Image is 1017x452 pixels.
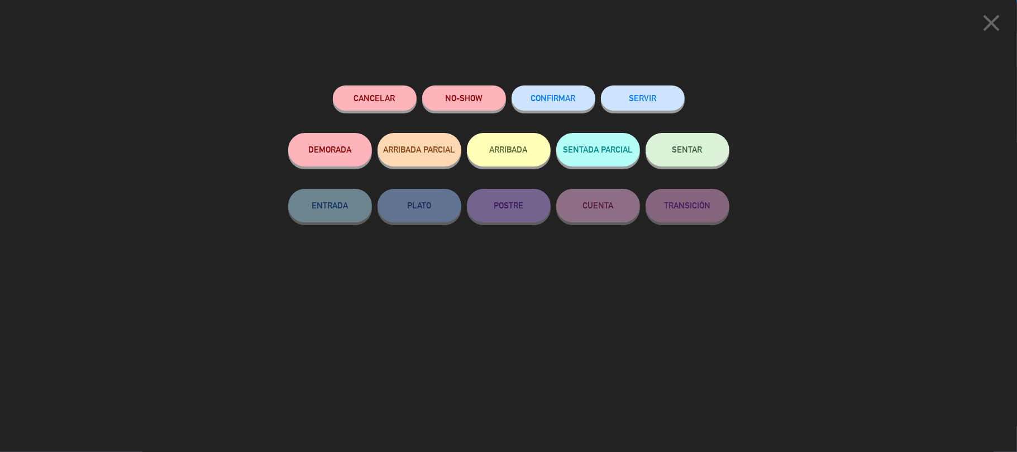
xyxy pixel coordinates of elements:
[288,189,372,222] button: ENTRADA
[974,8,1009,41] button: close
[646,189,729,222] button: TRANSICIÓN
[422,85,506,111] button: NO-SHOW
[378,189,461,222] button: PLATO
[531,93,576,103] span: CONFIRMAR
[556,189,640,222] button: CUENTA
[333,85,417,111] button: Cancelar
[556,133,640,166] button: SENTADA PARCIAL
[467,189,551,222] button: POSTRE
[601,85,685,111] button: SERVIR
[512,85,595,111] button: CONFIRMAR
[977,9,1005,37] i: close
[646,133,729,166] button: SENTAR
[383,145,455,154] span: ARRIBADA PARCIAL
[288,133,372,166] button: DEMORADA
[672,145,703,154] span: SENTAR
[378,133,461,166] button: ARRIBADA PARCIAL
[467,133,551,166] button: ARRIBADA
